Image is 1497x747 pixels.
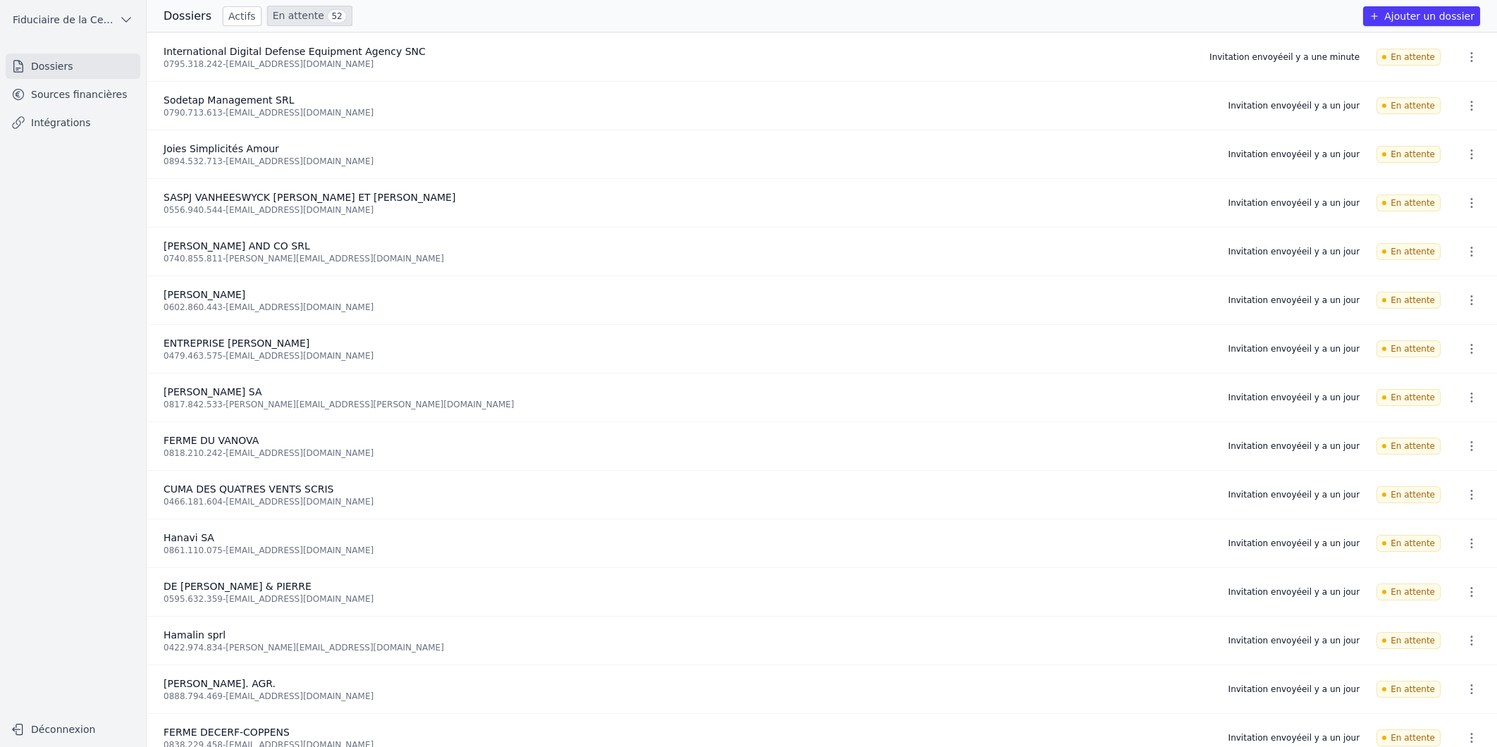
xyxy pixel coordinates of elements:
div: Invitation envoyée il y a un jour [1228,392,1360,403]
div: Invitation envoyée il y a un jour [1228,538,1360,549]
span: En attente [1376,340,1441,357]
div: Invitation envoyée il y a un jour [1228,489,1360,500]
div: 0602.860.443 - [EMAIL_ADDRESS][DOMAIN_NAME] [164,302,1212,313]
div: 0479.463.575 - [EMAIL_ADDRESS][DOMAIN_NAME] [164,350,1212,362]
div: 0556.940.544 - [EMAIL_ADDRESS][DOMAIN_NAME] [164,204,1212,216]
div: Invitation envoyée il y a un jour [1228,343,1360,354]
span: En attente [1376,681,1441,698]
span: [PERSON_NAME] SA [164,386,261,397]
span: FERME DECERF-COPPENS [164,727,290,738]
div: Invitation envoyée il y a un jour [1228,295,1360,306]
span: [PERSON_NAME] [164,289,245,300]
div: Invitation envoyée il y a un jour [1228,684,1360,695]
span: En attente [1376,535,1441,552]
span: FERME DU VANOVA [164,435,259,446]
button: Fiduciaire de la Cense & Associés [6,8,140,31]
div: 0888.794.469 - [EMAIL_ADDRESS][DOMAIN_NAME] [164,691,1212,702]
h3: Dossiers [164,8,211,25]
span: ENTREPRISE [PERSON_NAME] [164,338,309,349]
span: En attente [1376,292,1441,309]
div: 0795.318.242 - [EMAIL_ADDRESS][DOMAIN_NAME] [164,58,1193,70]
span: SASPJ VANHEESWYCK [PERSON_NAME] ET [PERSON_NAME] [164,192,455,203]
div: 0422.974.834 - [PERSON_NAME][EMAIL_ADDRESS][DOMAIN_NAME] [164,642,1212,653]
a: Dossiers [6,54,140,79]
div: 0466.181.604 - [EMAIL_ADDRESS][DOMAIN_NAME] [164,496,1212,507]
span: En attente [1376,49,1441,66]
div: Invitation envoyée il y a un jour [1228,246,1360,257]
span: Fiduciaire de la Cense & Associés [13,13,113,27]
span: 52 [327,9,346,23]
span: En attente [1376,632,1441,649]
div: Invitation envoyée il y a un jour [1228,197,1360,209]
span: CUMA DES QUATRES VENTS SCRIS [164,483,334,495]
div: 0740.855.811 - [PERSON_NAME][EMAIL_ADDRESS][DOMAIN_NAME] [164,253,1212,264]
span: Hanavi SA [164,532,214,543]
span: En attente [1376,97,1441,114]
button: Déconnexion [6,718,140,741]
span: Hamalin sprl [164,629,226,641]
div: 0595.632.359 - [EMAIL_ADDRESS][DOMAIN_NAME] [164,593,1212,605]
div: 0790.713.613 - [EMAIL_ADDRESS][DOMAIN_NAME] [164,107,1212,118]
span: En attente [1376,486,1441,503]
span: En attente [1376,146,1441,163]
div: Invitation envoyée il y a un jour [1228,440,1360,452]
div: Invitation envoyée il y a un jour [1228,732,1360,743]
span: [PERSON_NAME]. AGR. [164,678,276,689]
span: En attente [1376,438,1441,455]
span: En attente [1376,195,1441,211]
a: Intégrations [6,110,140,135]
a: En attente 52 [267,6,352,26]
span: En attente [1376,729,1441,746]
div: Invitation envoyée il y a un jour [1228,635,1360,646]
div: Invitation envoyée il y a un jour [1228,149,1360,160]
div: Invitation envoyée il y a un jour [1228,586,1360,598]
a: Sources financières [6,82,140,107]
span: Sodetap Management SRL [164,94,294,106]
span: International Digital Defense Equipment Agency SNC [164,46,426,57]
div: Invitation envoyée il y a une minute [1209,51,1360,63]
div: 0861.110.075 - [EMAIL_ADDRESS][DOMAIN_NAME] [164,545,1212,556]
span: DE [PERSON_NAME] & PIERRE [164,581,312,592]
div: 0817.842.533 - [PERSON_NAME][EMAIL_ADDRESS][PERSON_NAME][DOMAIN_NAME] [164,399,1212,410]
div: 0818.210.242 - [EMAIL_ADDRESS][DOMAIN_NAME] [164,447,1212,459]
span: Joies Simplicités Amour [164,143,279,154]
span: [PERSON_NAME] AND CO SRL [164,240,310,252]
div: Invitation envoyée il y a un jour [1228,100,1360,111]
span: En attente [1376,584,1441,600]
button: Ajouter un dossier [1363,6,1480,26]
span: En attente [1376,389,1441,406]
span: En attente [1376,243,1441,260]
a: Actifs [223,6,261,26]
div: 0894.532.713 - [EMAIL_ADDRESS][DOMAIN_NAME] [164,156,1212,167]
